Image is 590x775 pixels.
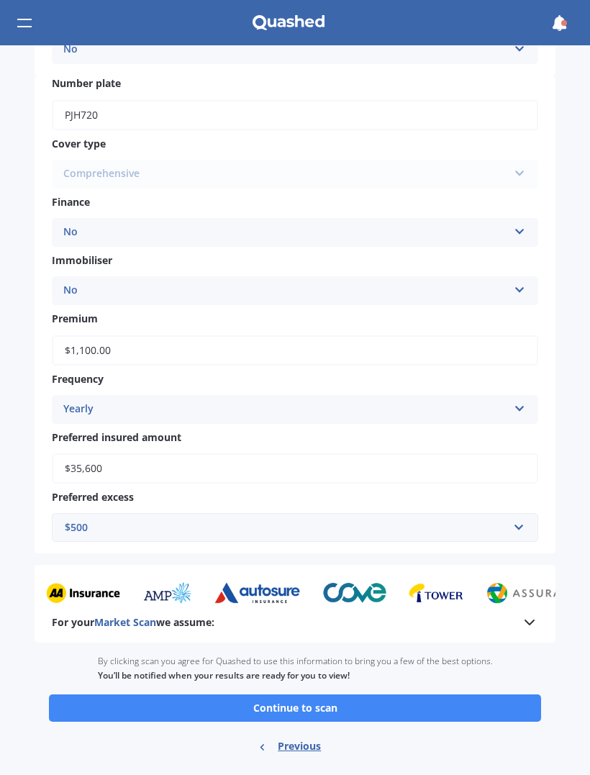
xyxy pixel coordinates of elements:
[63,402,508,419] div: Yearly
[408,583,463,604] img: tower_sm.png
[52,78,121,91] span: Number plate
[49,695,541,722] button: Continue to scan
[52,373,104,386] span: Frequency
[141,583,193,604] img: amp_sm.png
[52,196,90,209] span: Finance
[278,740,321,754] span: Previous
[52,254,112,268] span: Immobiliser
[52,313,98,327] span: Premium
[65,520,508,536] div: $500
[98,670,350,682] b: You’ll be notified when your results are ready for you to view!
[94,616,156,630] span: Market Scan
[63,283,508,300] div: No
[52,137,106,151] span: Cover type
[52,616,214,630] b: For your we assume:
[52,431,181,445] span: Preferred insured amount
[484,583,587,604] img: assurant_sm.webp
[63,42,508,59] div: No
[45,583,120,604] img: aa_sm.webp
[214,583,301,604] img: autosure_sm.webp
[322,583,387,604] img: cove_sm.webp
[98,643,493,695] div: By clicking scan you agree for Quashed to use this information to bring you a few of the best opt...
[52,336,538,366] input: Enter premium
[63,225,508,242] div: No
[52,491,134,504] span: Preferred excess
